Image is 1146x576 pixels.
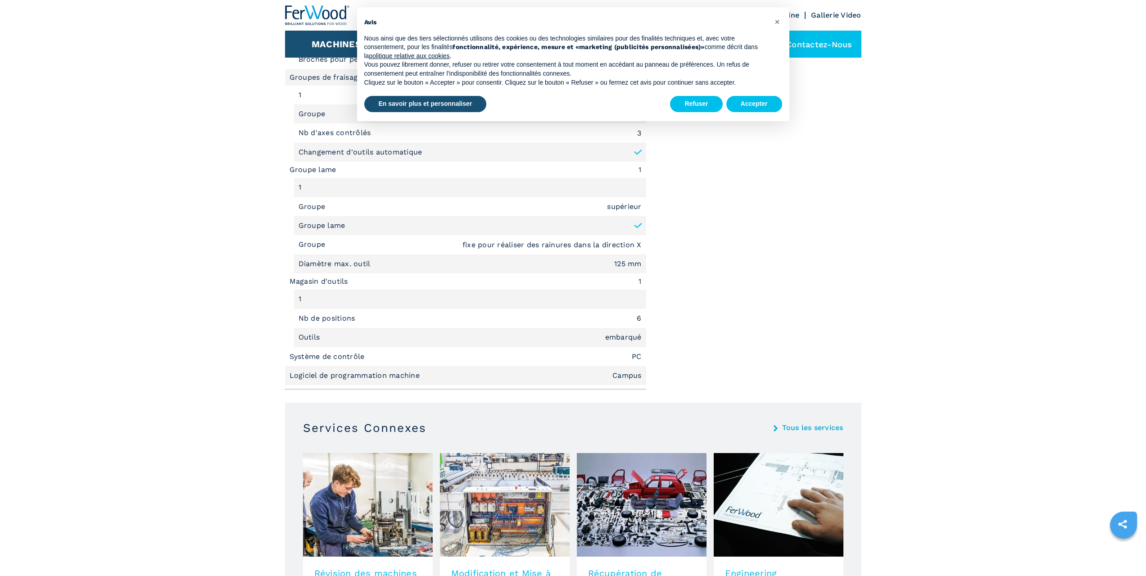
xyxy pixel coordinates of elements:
[440,453,570,557] img: image
[607,203,641,210] em: supérieur
[605,334,642,341] em: embarqué
[1108,535,1139,569] iframe: Chat
[369,52,449,59] a: politique relative aux cookies
[637,130,641,137] em: 3
[764,31,861,58] div: Contactez-nous
[714,453,843,557] img: image
[299,259,373,269] p: Diamètre max. outil
[303,453,433,557] img: image
[775,16,780,27] span: ×
[285,5,350,25] img: Ferwood
[577,453,707,557] img: image
[364,34,768,61] p: Nous ainsi que des tiers sélectionnés utilisons des cookies ou des technologies similaires pour d...
[453,43,704,50] strong: fonctionnalité, expérience, mesure et «marketing (publicités personnalisées)»
[303,421,426,435] h3: Services Connexes
[1111,513,1134,535] a: sharethis
[632,353,642,360] em: PC
[639,278,641,285] em: 1
[299,221,345,231] p: Groupe lame
[811,11,861,19] a: Gallerie Video
[782,424,843,431] a: Tous les services
[299,147,422,157] p: Changement d'outils automatique
[290,352,367,362] p: Système de contrôle
[462,241,642,249] em: fixe pour réaliser des rainures dans la direction X
[726,96,782,112] button: Accepter
[312,39,361,50] button: Machines
[299,202,328,212] p: Groupe
[299,332,322,342] p: Outils
[299,240,328,249] p: Groupe
[670,96,722,112] button: Refuser
[299,109,328,119] p: Groupe
[770,14,785,29] button: Fermer cet avis
[364,18,768,27] h2: Avis
[299,90,304,100] p: 1
[299,54,490,64] p: Broches pour perçages horizontaux dans le sens "Y"
[290,371,422,381] p: Logiciel de programmation machine
[364,96,487,112] button: En savoir plus et personnaliser
[364,78,768,87] p: Cliquez sur le bouton « Accepter » pour consentir. Cliquez sur le bouton « Refuser » ou fermez ce...
[614,260,642,268] em: 125 mm
[299,128,373,138] p: Nb d'axes contrôlés
[612,372,642,379] em: Campus
[285,69,646,86] li: Groupes de fraisage
[285,273,646,290] li: Magasin d'outils
[299,294,304,304] p: 1
[639,166,641,173] em: 1
[637,315,641,322] em: 6
[364,60,768,78] p: Vous pouvez librement donner, refuser ou retirer votre consentement à tout moment en accédant au ...
[299,313,358,323] p: Nb de positions
[285,162,646,178] li: Groupe lame
[299,182,304,192] p: 1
